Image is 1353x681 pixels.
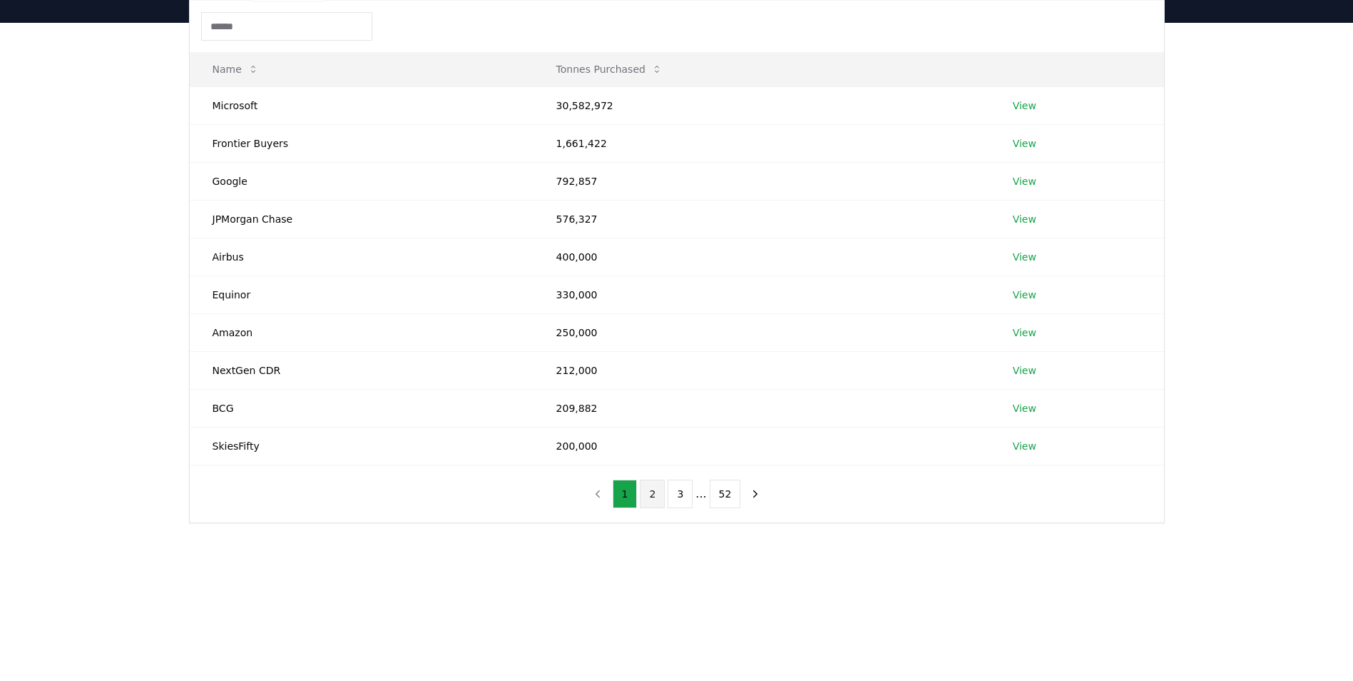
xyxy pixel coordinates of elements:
td: 200,000 [533,427,990,465]
a: View [1013,439,1036,453]
td: BCG [190,389,533,427]
td: Microsoft [190,86,533,124]
button: 1 [613,480,638,508]
a: View [1013,250,1036,264]
a: View [1013,212,1036,226]
a: View [1013,288,1036,302]
td: Amazon [190,313,533,351]
li: ... [695,485,706,503]
td: Equinor [190,276,533,313]
a: View [1013,99,1036,113]
td: 792,857 [533,162,990,200]
button: 3 [668,480,693,508]
td: Google [190,162,533,200]
td: JPMorgan Chase [190,200,533,238]
button: 2 [640,480,665,508]
a: View [1013,326,1036,340]
td: 209,882 [533,389,990,427]
td: 1,661,422 [533,124,990,162]
a: View [1013,136,1036,151]
a: View [1013,363,1036,378]
td: Airbus [190,238,533,276]
td: 576,327 [533,200,990,238]
td: 250,000 [533,313,990,351]
td: 330,000 [533,276,990,313]
button: Name [201,55,270,84]
button: 52 [710,480,741,508]
td: 400,000 [533,238,990,276]
td: NextGen CDR [190,351,533,389]
button: Tonnes Purchased [545,55,674,84]
td: SkiesFifty [190,427,533,465]
td: Frontier Buyers [190,124,533,162]
td: 30,582,972 [533,86,990,124]
a: View [1013,174,1036,188]
td: 212,000 [533,351,990,389]
button: next page [743,480,767,508]
a: View [1013,401,1036,415]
